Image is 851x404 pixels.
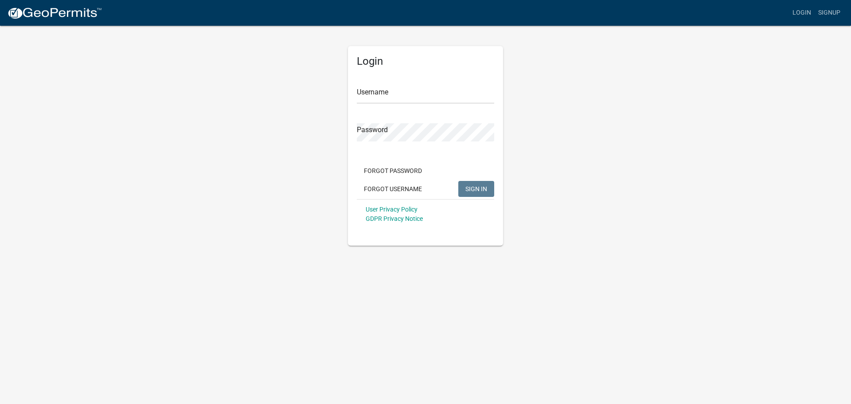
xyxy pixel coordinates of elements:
h5: Login [357,55,494,68]
a: User Privacy Policy [366,206,418,213]
a: Login [789,4,815,21]
button: SIGN IN [458,181,494,197]
a: Signup [815,4,844,21]
span: SIGN IN [465,185,487,192]
button: Forgot Password [357,163,429,179]
button: Forgot Username [357,181,429,197]
a: GDPR Privacy Notice [366,215,423,222]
